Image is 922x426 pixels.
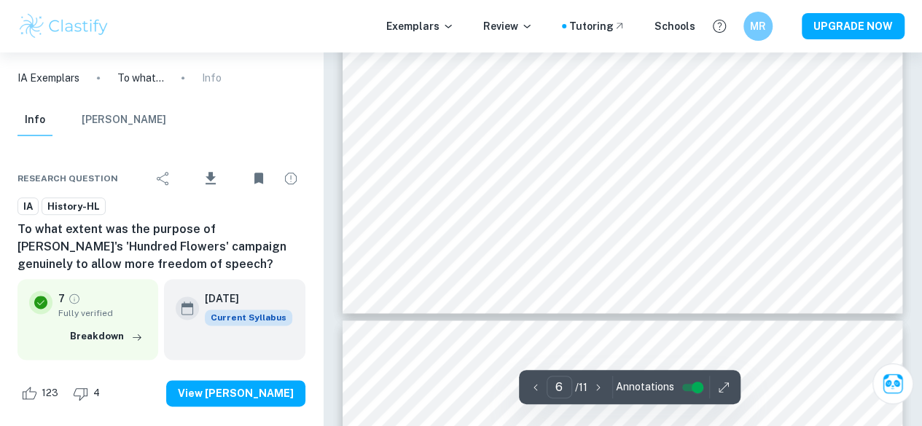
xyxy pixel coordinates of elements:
[181,159,241,197] div: Download
[17,172,118,185] span: Research question
[802,13,905,39] button: UPGRADE NOW
[17,104,52,136] button: Info
[575,379,587,395] p: / 11
[483,18,533,34] p: Review
[85,386,108,401] span: 4
[205,291,281,307] h6: [DATE]
[244,164,273,193] div: Unbookmark
[166,380,305,406] button: View [PERSON_NAME]
[68,292,81,305] a: Grade fully verified
[743,12,773,41] button: MR
[117,70,164,86] p: To what extent was the purpose of [PERSON_NAME]'s 'Hundred Flowers' campaign genuinely to allow m...
[34,386,66,401] span: 123
[205,309,292,326] span: Current Syllabus
[17,382,66,405] div: Like
[58,291,65,307] p: 7
[17,70,79,86] a: IA Exemplars
[149,164,178,193] div: Share
[750,18,767,34] h6: MR
[569,18,625,34] a: Tutoring
[66,326,146,347] button: Breakdown
[82,104,166,136] button: [PERSON_NAME]
[872,363,913,404] button: Ask Clai
[202,70,222,86] p: Info
[205,309,292,326] div: This exemplar is based on the current syllabus. Feel free to refer to it for inspiration/ideas wh...
[18,200,38,214] span: IA
[58,307,146,320] span: Fully verified
[655,18,695,34] a: Schools
[17,197,39,216] a: IA
[17,221,305,273] h6: To what extent was the purpose of [PERSON_NAME]'s 'Hundred Flowers' campaign genuinely to allow m...
[17,12,110,41] img: Clastify logo
[42,200,105,214] span: History-HL
[386,18,454,34] p: Exemplars
[69,382,108,405] div: Dislike
[42,197,106,216] a: History-HL
[707,14,732,39] button: Help and Feedback
[616,379,674,395] span: Annotations
[276,164,305,193] div: Report issue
